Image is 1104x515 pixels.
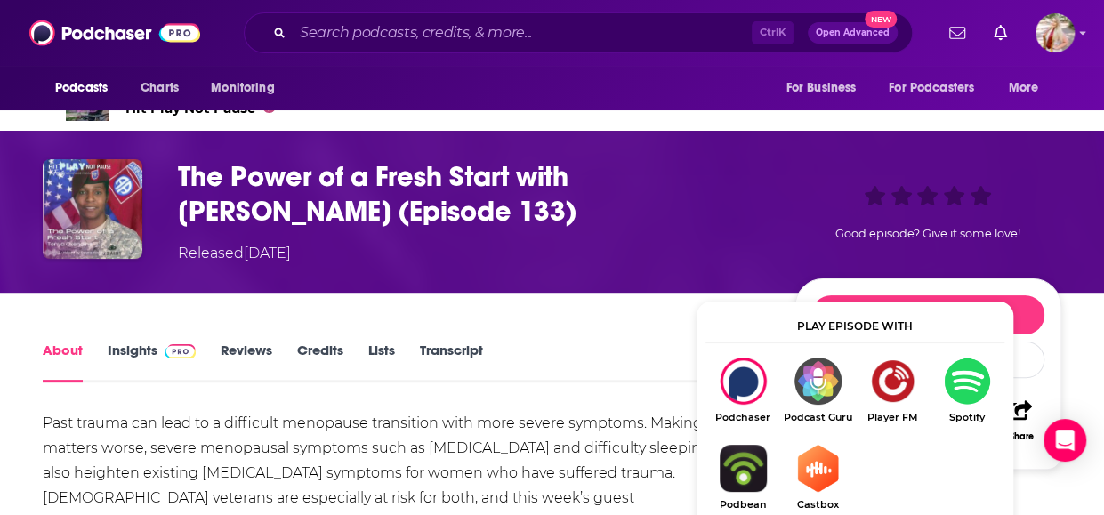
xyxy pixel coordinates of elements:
[165,344,196,358] img: Podchaser Pro
[221,342,272,382] a: Reviews
[55,76,108,101] span: Podcasts
[1009,431,1033,442] div: Share
[855,358,930,423] a: Player FMPlayer FM
[29,16,200,50] img: Podchaser - Follow, Share and Rate Podcasts
[987,18,1014,48] a: Show notifications dropdown
[1036,13,1075,52] button: Show profile menu
[835,227,1020,240] span: Good episode? Give it some love!
[998,388,1044,453] button: Share
[420,342,483,382] a: Transcript
[108,342,196,382] a: InsightsPodchaser Pro
[178,159,766,229] h1: The Power of a Fresh Start with Tonya Oxendine (Episode 133)
[786,76,856,101] span: For Business
[996,71,1061,105] button: open menu
[43,71,131,105] button: open menu
[877,71,1000,105] button: open menu
[281,103,294,111] span: 62
[368,342,395,382] a: Lists
[808,22,898,44] button: Open AdvancedNew
[930,412,1004,423] span: Spotify
[780,445,855,511] a: CastboxCastbox
[1036,13,1075,52] span: Logged in as kmccue
[293,19,752,47] input: Search podcasts, credits, & more...
[198,71,297,105] button: open menu
[178,243,291,264] div: Released [DATE]
[244,12,913,53] div: Search podcasts, credits, & more...
[297,342,343,382] a: Credits
[705,412,780,423] span: Podchaser
[942,18,972,48] a: Show notifications dropdown
[705,310,1004,343] div: Play episode with
[865,11,897,28] span: New
[752,21,794,44] span: Ctrl K
[43,159,142,259] img: The Power of a Fresh Start with Tonya Oxendine (Episode 133)
[129,71,189,105] a: Charts
[705,358,780,423] div: The Power of a Fresh Start with Tonya Oxendine (Episode 133) on Podchaser
[1009,76,1039,101] span: More
[211,76,274,101] span: Monitoring
[705,445,780,511] a: PodbeanPodbean
[816,28,890,37] span: Open Advanced
[930,358,1004,423] a: SpotifySpotify
[1044,419,1086,462] div: Open Intercom Messenger
[43,342,83,382] a: About
[780,358,855,423] a: Podcast GuruPodcast Guru
[780,412,855,423] span: Podcast Guru
[889,76,974,101] span: For Podcasters
[1036,13,1075,52] img: User Profile
[705,499,780,511] span: Podbean
[141,76,179,101] span: Charts
[780,499,855,511] span: Castbox
[855,412,930,423] span: Player FM
[773,71,878,105] button: open menu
